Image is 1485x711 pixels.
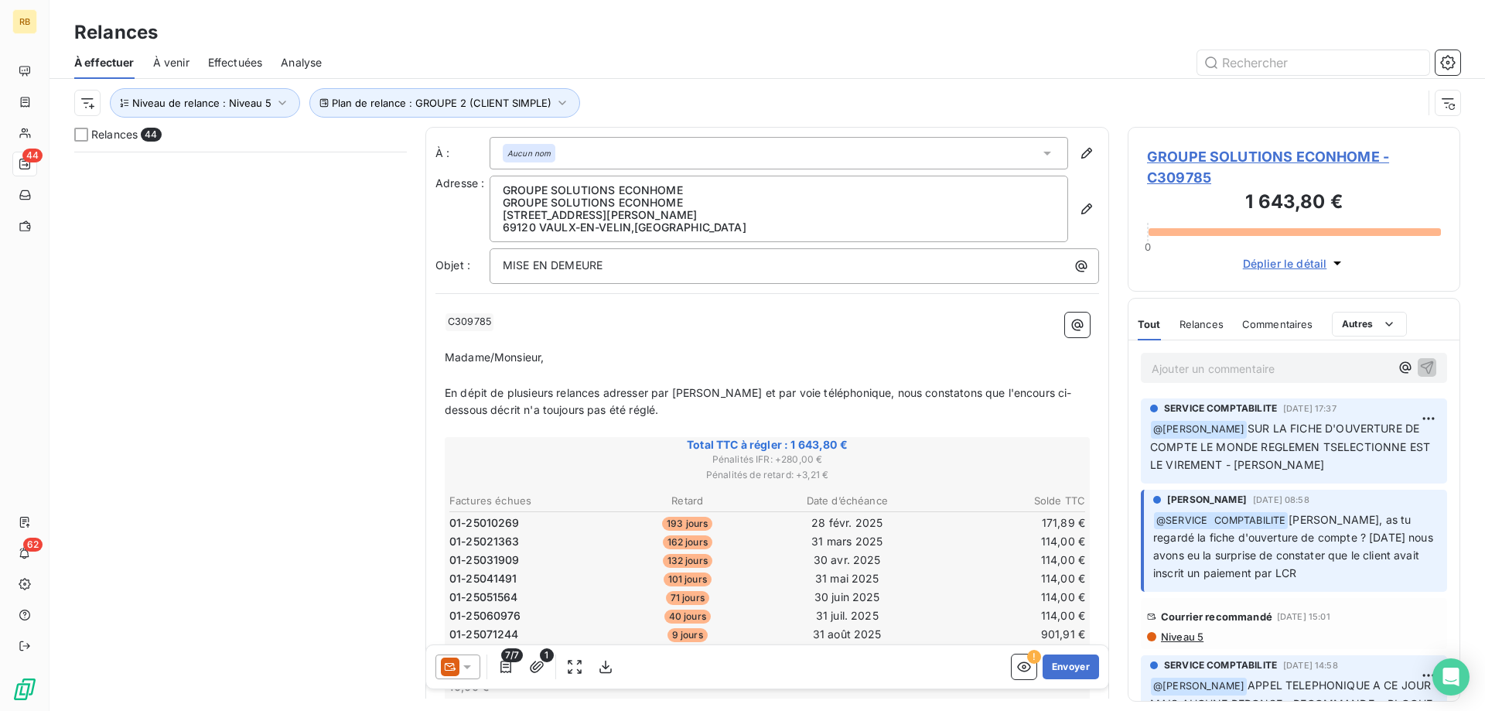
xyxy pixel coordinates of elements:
span: Courrier recommandé [1161,610,1272,623]
span: [PERSON_NAME], as tu regardé la fiche d'ouverture de compte ? [DATE] nous avons eu la surprise de... [1153,513,1436,580]
span: 193 jours [662,517,712,531]
span: Total TTC à régler : 1 643,80 € [447,437,1087,453]
div: grid [74,152,407,711]
span: 9 jours [667,628,708,642]
button: Déplier le détail [1238,255,1350,272]
span: C309785 [445,313,493,331]
span: 162 jours [663,535,712,549]
span: 01-25041491 [449,571,517,586]
th: Retard [609,493,767,509]
td: 31 juil. 2025 [768,607,927,624]
span: Adresse : [435,176,484,190]
div: Open Intercom Messenger [1432,658,1470,696]
span: 01-25021363 [449,534,520,549]
span: 132 jours [663,554,712,568]
button: Plan de relance : GROUPE 2 (CLIENT SIMPLE) [309,88,580,118]
span: [DATE] 15:01 [1277,612,1330,621]
span: 01-25060976 [449,608,521,624]
span: Tout [1138,318,1161,330]
span: 01-25031909 [449,552,520,568]
td: 30 avr. 2025 [768,552,927,569]
span: Analyse [281,55,322,70]
span: SERVICE COMPTABILITE [1164,402,1277,415]
span: SUR LA FICHE D'OUVERTURE DE COMPTE LE MONDE REGLEMEN TSELECTIONNE EST LE VIREMENT - [PERSON_NAME] [1150,422,1433,471]
td: 31 août 2025 [768,626,927,643]
td: 31 mai 2025 [768,570,927,587]
h3: Relances [74,19,158,46]
span: À effectuer [74,55,135,70]
td: 901,91 € [928,626,1087,643]
span: Relances [91,127,138,142]
h3: 1 643,80 € [1147,188,1441,219]
td: 28 févr. 2025 [768,514,927,532]
td: 31 mars 2025 [768,533,927,550]
span: 01-25071244 [449,627,519,642]
p: GROUPE SOLUTIONS ECONHOME [503,197,1055,209]
span: 101 jours [664,573,712,586]
span: Effectuées [208,55,263,70]
span: 1 [540,648,554,662]
span: 62 [23,538,43,552]
div: RB [12,9,37,34]
p: [STREET_ADDRESS][PERSON_NAME] [503,209,1055,221]
button: Autres [1332,312,1407,337]
span: [DATE] 08:58 [1253,495,1309,504]
button: Niveau de relance : Niveau 5 [110,88,300,118]
span: @ SERVICE COMPTABILITE [1154,512,1288,530]
td: 30 juin 2025 [768,589,927,606]
td: 114,00 € [928,589,1087,606]
th: Solde TTC [928,493,1087,509]
span: 44 [141,128,161,142]
input: Rechercher [1197,50,1429,75]
span: Madame/Monsieur, [445,350,544,364]
span: 01-25010269 [449,515,520,531]
p: GROUPE SOLUTIONS ECONHOME [503,184,1055,197]
span: Niveau de relance : Niveau 5 [132,97,271,109]
span: Pénalités IFR : + 280,00 € [447,453,1087,467]
span: GROUPE SOLUTIONS ECONHOME - C309785 [1147,146,1441,188]
span: SERVICE COMPTABILITE [1164,658,1277,672]
span: Objet : [435,258,470,272]
td: 114,00 € [928,570,1087,587]
th: Date d’échéance [768,493,927,509]
span: [DATE] 17:37 [1283,404,1336,413]
span: @ [PERSON_NAME] [1151,678,1247,696]
span: Déplier le détail [1243,255,1327,272]
span: En dépit de plusieurs relances adresser par [PERSON_NAME] et par voie téléphonique, nous constato... [445,386,1072,417]
span: Plan de relance : GROUPE 2 (CLIENT SIMPLE) [332,97,551,109]
span: 40 jours [664,610,711,624]
th: Factures échues [449,493,607,509]
span: 44 [22,149,43,162]
span: 7/7 [501,648,523,662]
td: 171,89 € [928,514,1087,532]
span: @ [PERSON_NAME] [1151,421,1247,439]
button: Envoyer [1043,655,1099,679]
em: Aucun nom [507,148,551,159]
span: Pénalités de retard : + 3,21 € [447,468,1087,482]
p: 69120 VAULX-EN-VELIN , [GEOGRAPHIC_DATA] [503,221,1055,234]
span: 0 [1145,241,1151,253]
span: [PERSON_NAME] [1167,493,1247,507]
td: 114,00 € [928,607,1087,624]
span: À venir [153,55,189,70]
span: 71 jours [666,591,709,605]
span: Relances [1179,318,1224,330]
span: 01-25051564 [449,590,518,605]
span: [DATE] 14:58 [1283,661,1338,670]
td: 114,00 € [928,552,1087,569]
img: Logo LeanPay [12,677,37,702]
span: Niveau 5 [1159,631,1203,643]
span: MISE EN DEMEURE [503,258,603,272]
td: 114,00 € [928,533,1087,550]
label: À : [435,145,490,161]
span: Commentaires [1242,318,1313,330]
